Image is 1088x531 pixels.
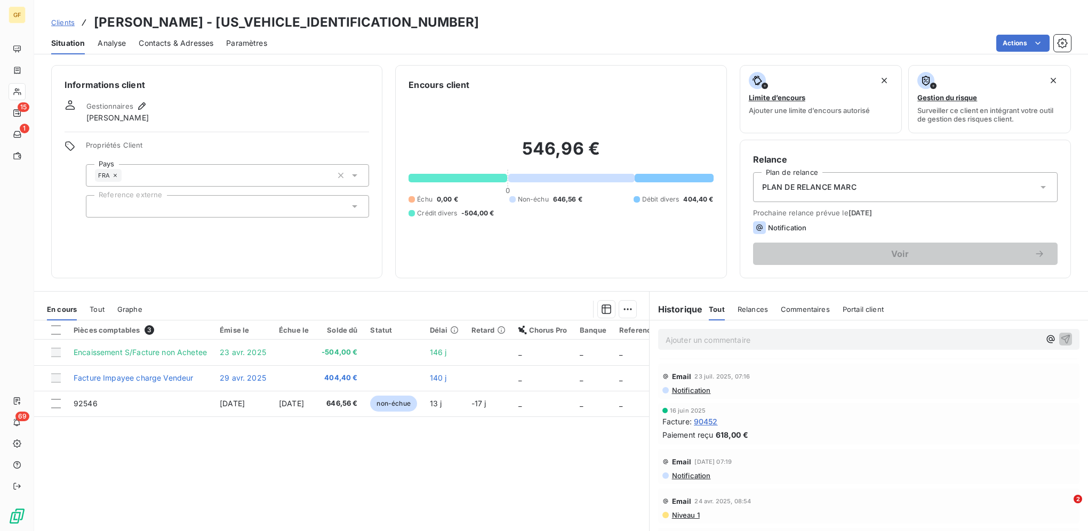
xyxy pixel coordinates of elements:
span: Commentaires [781,305,830,313]
span: Tout [90,305,105,313]
span: Situation [51,38,85,49]
span: Crédit divers [417,208,457,218]
span: _ [619,399,622,408]
span: 23 juil. 2025, 07:16 [694,373,750,380]
span: 92546 [74,399,98,408]
span: Email [672,372,692,381]
div: Statut [370,326,417,334]
span: Débit divers [642,195,679,204]
div: Solde dû [322,326,357,334]
span: 1 [20,124,29,133]
span: FRA [98,172,110,179]
div: Émise le [220,326,266,334]
span: _ [580,348,583,357]
span: _ [580,373,583,382]
span: 15 [18,102,29,112]
h2: 546,96 € [409,138,713,170]
span: 146 j [430,348,447,357]
span: _ [619,373,622,382]
div: Chorus Pro [518,326,567,334]
span: _ [518,348,522,357]
span: Gestionnaires [86,102,133,110]
div: Échue le [279,326,309,334]
input: Ajouter une valeur [122,171,130,180]
span: 23 avr. 2025 [220,348,266,357]
span: [DATE] [220,399,245,408]
span: Propriétés Client [86,141,369,156]
span: 140 j [430,373,447,382]
h3: [PERSON_NAME] - [US_VEHICLE_IDENTIFICATION_NUMBER] [94,13,479,32]
span: 13 j [430,399,442,408]
button: Voir [753,243,1058,265]
span: 404,40 € [683,195,713,204]
span: Contacts & Adresses [139,38,213,49]
span: Clients [51,18,75,27]
span: Paiement reçu [662,429,714,440]
button: Actions [996,35,1050,52]
span: 16 juin 2025 [670,407,706,414]
span: Email [672,457,692,466]
span: Analyse [98,38,126,49]
span: 2 [1074,495,1082,503]
span: 0 [506,186,510,195]
span: [DATE] 07:19 [694,458,732,465]
span: Paramètres [226,38,267,49]
h6: Encours client [409,78,469,91]
span: Facture Impayee charge Vendeur [74,373,194,382]
span: 69 [15,412,29,421]
span: 618,00 € [716,429,748,440]
span: -17 j [471,399,486,408]
span: Non-échu [518,195,549,204]
span: Notification [671,471,711,480]
span: Tout [709,305,725,313]
h6: Informations client [65,78,369,91]
span: Gestion du risque [917,93,977,102]
span: 3 [145,325,154,335]
span: Voir [766,250,1034,258]
div: Reference externe [619,326,685,334]
span: 29 avr. 2025 [220,373,266,382]
span: non-échue [370,396,417,412]
span: Encaissement S/Facture non Achetee [74,348,207,357]
div: Délai [430,326,459,334]
h6: Historique [650,303,703,316]
div: Banque [580,326,606,334]
img: Logo LeanPay [9,508,26,525]
span: [DATE] [849,208,873,217]
span: Niveau 1 [671,511,700,519]
span: 90452 [694,416,718,427]
button: Gestion du risqueSurveiller ce client en intégrant votre outil de gestion des risques client. [908,65,1071,133]
input: Ajouter une valeur [95,202,103,211]
span: Surveiller ce client en intégrant votre outil de gestion des risques client. [917,106,1062,123]
span: Échu [417,195,433,204]
h6: Relance [753,153,1058,166]
div: Retard [471,326,506,334]
span: Notification [671,386,711,395]
span: _ [580,399,583,408]
button: Limite d’encoursAjouter une limite d’encours autorisé [740,65,902,133]
div: GF [9,6,26,23]
span: Limite d’encours [749,93,805,102]
span: En cours [47,305,77,313]
span: Portail client [843,305,884,313]
span: [DATE] [279,399,304,408]
span: -504,00 € [322,347,357,358]
span: Facture : [662,416,692,427]
div: Pièces comptables [74,325,207,335]
span: Notification [768,223,807,232]
span: [PERSON_NAME] [86,112,149,123]
span: Graphe [117,305,142,313]
a: Clients [51,17,75,28]
span: 24 avr. 2025, 08:54 [694,498,751,504]
span: 646,56 € [553,195,582,204]
span: _ [619,348,622,357]
span: 646,56 € [322,398,357,409]
span: 0,00 € [437,195,458,204]
span: Prochaine relance prévue le [753,208,1058,217]
span: 404,40 € [322,373,357,383]
span: Relances [738,305,768,313]
span: _ [518,373,522,382]
iframe: Intercom live chat [1052,495,1077,520]
span: Ajouter une limite d’encours autorisé [749,106,870,115]
span: _ [518,399,522,408]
